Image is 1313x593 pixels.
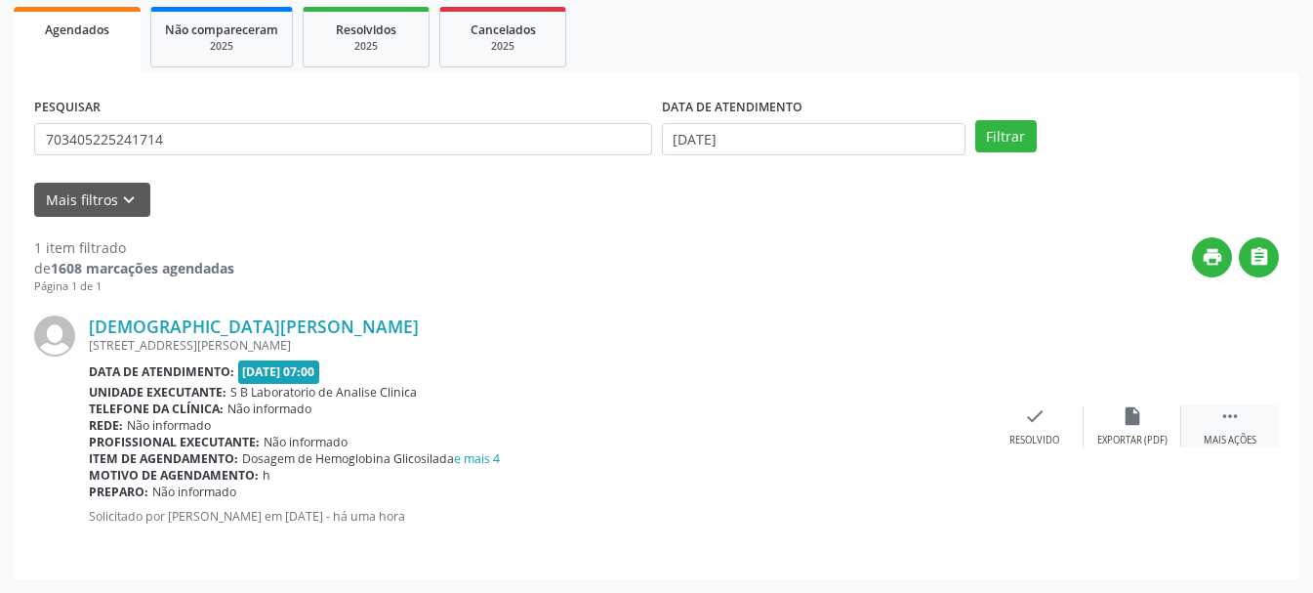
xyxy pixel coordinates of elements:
[471,21,536,38] span: Cancelados
[238,360,320,383] span: [DATE] 07:00
[1219,405,1241,427] i: 
[34,237,234,258] div: 1 item filtrado
[1192,237,1232,277] button: print
[89,450,238,467] b: Item de agendamento:
[1009,434,1059,447] div: Resolvido
[89,417,123,434] b: Rede:
[264,434,348,450] span: Não informado
[89,316,419,337] a: [DEMOGRAPHIC_DATA][PERSON_NAME]
[34,93,101,123] label: PESQUISAR
[165,39,278,54] div: 2025
[89,384,226,401] b: Unidade executante:
[34,183,150,217] button: Mais filtroskeyboard_arrow_down
[1249,246,1270,268] i: 
[1097,434,1168,447] div: Exportar (PDF)
[89,484,148,500] b: Preparo:
[242,450,500,467] span: Dosagem de Hemoglobina Glicosilada
[662,93,802,123] label: DATA DE ATENDIMENTO
[1024,405,1046,427] i: check
[127,417,211,434] span: Não informado
[454,39,552,54] div: 2025
[662,123,965,156] input: Selecione um intervalo
[89,434,260,450] b: Profissional executante:
[227,401,311,417] span: Não informado
[51,259,234,277] strong: 1608 marcações agendadas
[263,467,270,484] span: h
[118,190,140,211] i: keyboard_arrow_down
[336,21,396,38] span: Resolvidos
[152,484,236,500] span: Não informado
[1204,434,1256,447] div: Mais ações
[89,508,986,525] p: Solicitado por [PERSON_NAME] em [DATE] - há uma hora
[89,467,259,484] b: Motivo de agendamento:
[165,21,278,38] span: Não compareceram
[454,450,500,467] a: e mais 4
[317,39,415,54] div: 2025
[230,384,417,401] span: S B Laboratorio de Analise Clinica
[89,363,234,380] b: Data de atendimento:
[1202,246,1223,268] i: print
[34,278,234,295] div: Página 1 de 1
[34,258,234,278] div: de
[89,401,224,417] b: Telefone da clínica:
[45,21,109,38] span: Agendados
[1122,405,1143,427] i: insert_drive_file
[1239,237,1279,277] button: 
[89,337,986,354] div: [STREET_ADDRESS][PERSON_NAME]
[34,123,652,156] input: Nome, CNS
[34,316,75,357] img: img
[975,120,1037,153] button: Filtrar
